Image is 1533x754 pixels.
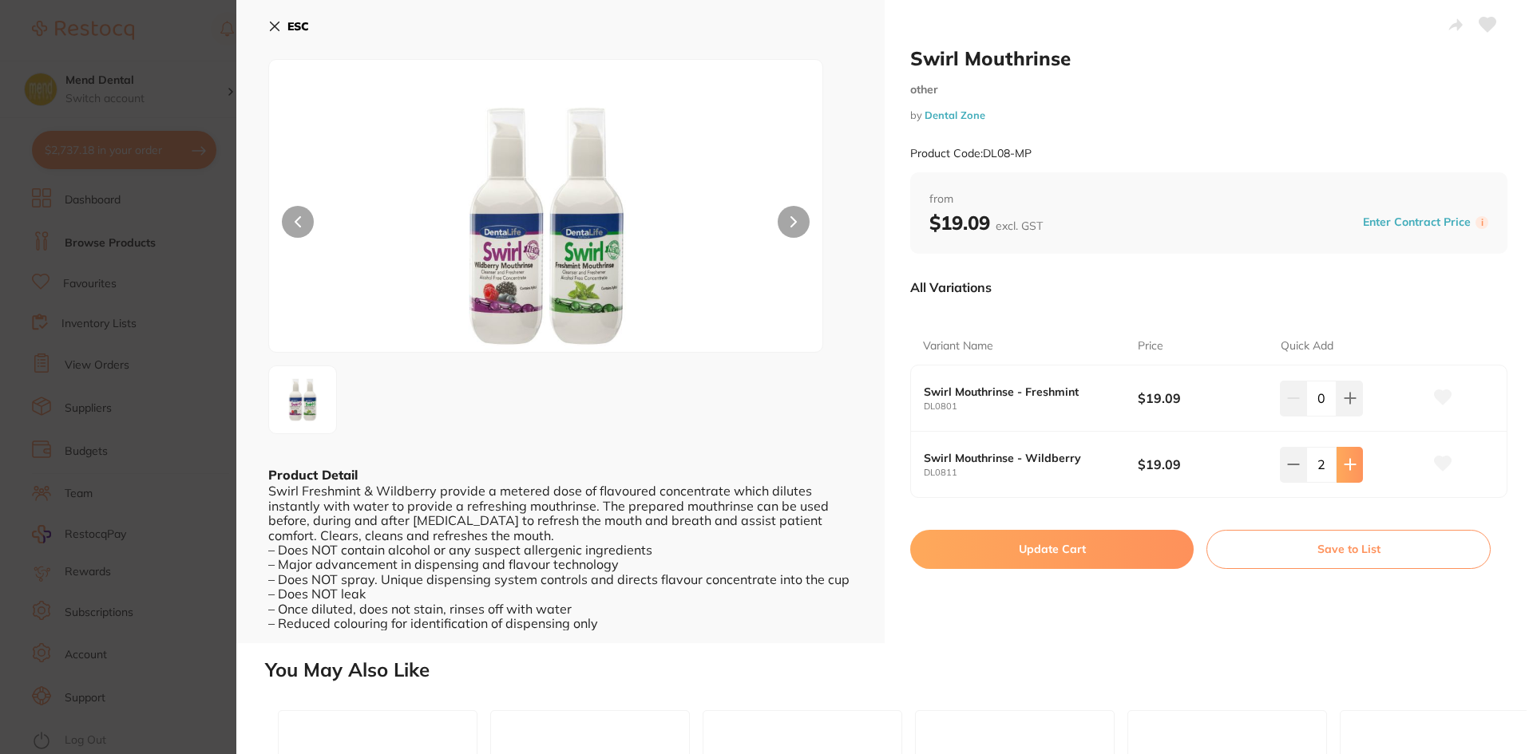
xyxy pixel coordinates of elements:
[910,83,1507,97] small: other
[929,191,1488,207] span: from
[268,484,853,630] div: Swirl Freshmint & Wildberry provide a metered dose of flavoured concentrate which dilutes instant...
[910,46,1507,70] h2: Swirl Mouthrinse
[1138,389,1266,407] b: $19.09
[268,13,309,40] button: ESC
[1138,456,1266,473] b: $19.09
[923,338,993,354] p: Variant Name
[924,452,1116,464] b: Swirl Mouthrinse - Wildberry
[929,211,1043,235] b: $19.09
[910,279,992,295] p: All Variations
[910,530,1194,568] button: Update Cart
[1358,215,1476,230] button: Enter Contract Price
[1138,338,1163,354] p: Price
[1281,338,1333,354] p: Quick Add
[274,371,331,428] img: Mi5qcGVn
[1476,216,1488,229] label: i
[910,147,1032,160] small: Product Code: DL08-MP
[287,19,309,34] b: ESC
[924,401,1138,412] small: DL0801
[924,468,1138,478] small: DL0811
[996,219,1043,233] span: excl. GST
[925,109,985,121] a: Dental Zone
[380,100,712,352] img: Mi5qcGVn
[910,109,1507,121] small: by
[1206,530,1491,568] button: Save to List
[924,385,1116,398] b: Swirl Mouthrinse - Freshmint
[265,659,1527,681] h2: You May Also Like
[268,467,358,483] b: Product Detail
